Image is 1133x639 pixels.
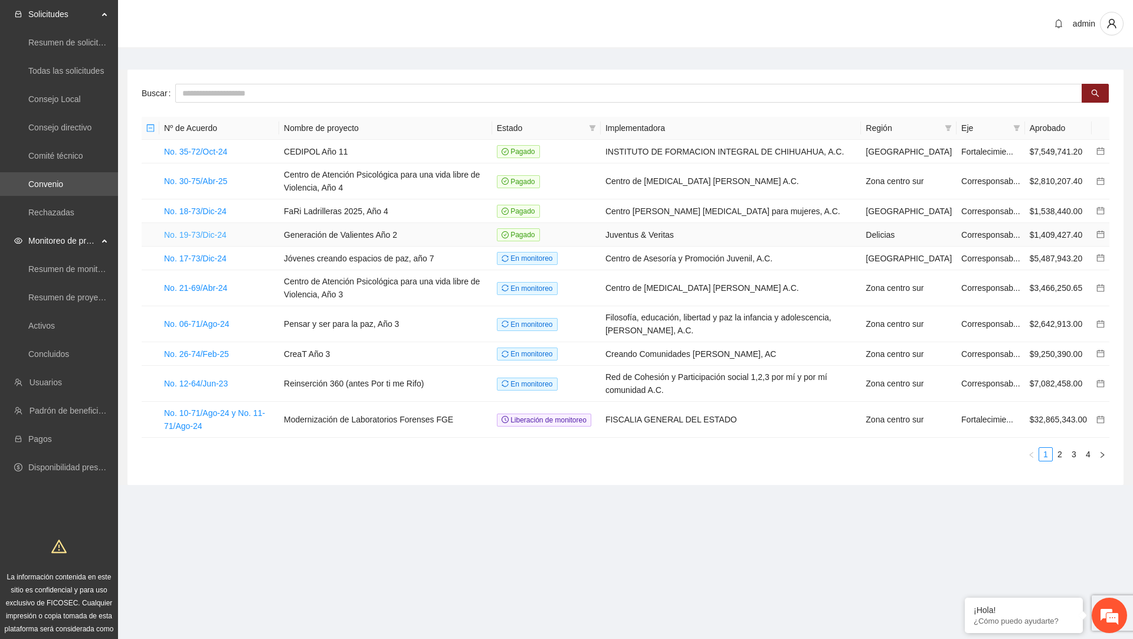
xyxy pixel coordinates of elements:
[28,349,69,359] a: Concluidos
[945,124,952,132] span: filter
[497,122,584,135] span: Estado
[497,205,540,218] span: Pagado
[601,223,861,247] td: Juventus & Veritas
[502,178,509,185] span: check-circle
[601,199,861,223] td: Centro [PERSON_NAME] [MEDICAL_DATA] para mujeres, A.C.
[28,293,155,302] a: Resumen de proyectos aprobados
[497,348,558,361] span: En monitoreo
[1025,247,1092,270] td: $5,487,943.20
[601,366,861,402] td: Red de Cohesión y Participación social 1,2,3 por mí y por mí comunidad A.C.
[1100,12,1124,35] button: user
[279,199,492,223] td: FaRi Ladrilleras 2025, Año 4
[164,349,229,359] a: No. 26-74/Feb-25
[1025,342,1092,366] td: $9,250,390.00
[279,247,492,270] td: Jóvenes creando espacios de paz, año 7
[164,207,227,216] a: No. 18-73/Dic-24
[1081,447,1095,461] li: 4
[1096,283,1105,293] a: calendar
[1039,448,1052,461] a: 1
[1028,451,1035,458] span: left
[164,408,265,431] a: No. 10-71/Ago-24 y No. 11-71/Ago-24
[961,349,1020,359] span: Corresponsab...
[1101,18,1123,29] span: user
[589,124,596,132] span: filter
[502,208,509,215] span: check-circle
[1053,448,1066,461] a: 2
[497,252,558,265] span: En monitoreo
[279,117,492,140] th: Nombre de proyecto
[866,122,940,135] span: Región
[28,264,114,274] a: Resumen de monitoreo
[961,207,1020,216] span: Corresponsab...
[497,378,558,391] span: En monitoreo
[502,284,509,291] span: sync
[1096,379,1105,388] span: calendar
[861,247,957,270] td: [GEOGRAPHIC_DATA]
[601,402,861,438] td: FISCALIA GENERAL DEL ESTADO
[961,230,1020,240] span: Corresponsab...
[164,230,227,240] a: No. 19-73/Dic-24
[502,380,509,387] span: sync
[1096,415,1105,424] span: calendar
[1013,124,1020,132] span: filter
[146,124,155,132] span: minus-square
[861,199,957,223] td: [GEOGRAPHIC_DATA]
[1053,447,1067,461] li: 2
[861,366,957,402] td: Zona centro sur
[1096,207,1105,215] span: calendar
[1096,349,1105,358] span: calendar
[497,145,540,158] span: Pagado
[28,38,161,47] a: Resumen de solicitudes por aprobar
[1096,379,1105,388] a: calendar
[601,117,861,140] th: Implementadora
[961,147,1013,156] span: Fortalecimie...
[1096,230,1105,238] span: calendar
[1067,448,1080,461] a: 3
[1095,447,1109,461] li: Next Page
[961,319,1020,329] span: Corresponsab...
[164,176,227,186] a: No. 30-75/Abr-25
[961,122,1008,135] span: Eje
[1096,147,1105,155] span: calendar
[14,10,22,18] span: inbox
[1096,349,1105,359] a: calendar
[1091,89,1099,99] span: search
[961,415,1013,424] span: Fortalecimie...
[961,379,1020,388] span: Corresponsab...
[28,94,81,104] a: Consejo Local
[1025,140,1092,163] td: $7,549,741.20
[942,119,954,137] span: filter
[279,306,492,342] td: Pensar y ser para la paz, Año 3
[1049,14,1068,33] button: bell
[861,270,957,306] td: Zona centro sur
[1096,176,1105,186] a: calendar
[164,379,228,388] a: No. 12-64/Jun-23
[1025,366,1092,402] td: $7,082,458.00
[1067,447,1081,461] li: 3
[28,2,98,26] span: Solicitudes
[497,228,540,241] span: Pagado
[601,140,861,163] td: INSTITUTO DE FORMACION INTEGRAL DE CHIHUAHUA, A.C.
[1025,402,1092,438] td: $32,865,343.00
[497,175,540,188] span: Pagado
[159,117,279,140] th: Nº de Acuerdo
[51,539,67,554] span: warning
[1096,177,1105,185] span: calendar
[961,283,1020,293] span: Corresponsab...
[1099,451,1106,458] span: right
[142,84,175,103] label: Buscar
[30,378,62,387] a: Usuarios
[28,208,74,217] a: Rechazadas
[587,119,598,137] span: filter
[974,617,1074,625] p: ¿Cómo puedo ayudarte?
[502,148,509,155] span: check-circle
[1073,19,1095,28] span: admin
[497,414,591,427] span: Liberación de monitoreo
[497,282,558,295] span: En monitoreo
[601,306,861,342] td: Filosofía, educación, libertad y paz la infancia y adolescencia, [PERSON_NAME], A.C.
[1039,447,1053,461] li: 1
[1096,415,1105,424] a: calendar
[1025,223,1092,247] td: $1,409,427.40
[861,306,957,342] td: Zona centro sur
[502,231,509,238] span: check-circle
